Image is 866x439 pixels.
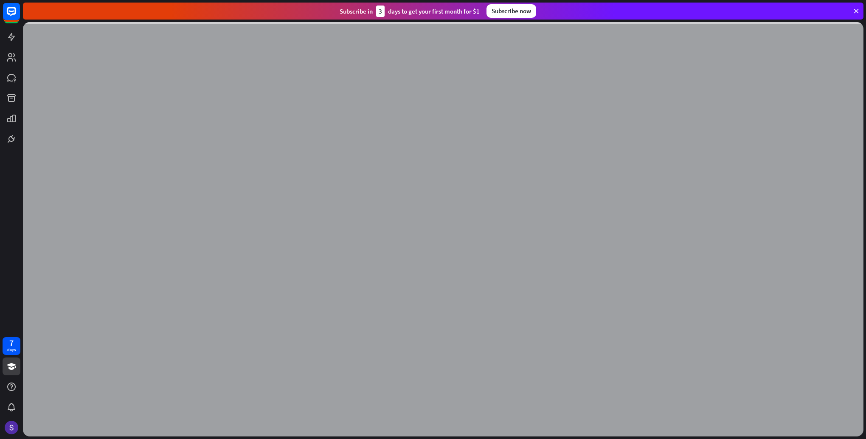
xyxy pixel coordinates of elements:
[376,6,385,17] div: 3
[3,337,20,355] a: 7 days
[340,6,480,17] div: Subscribe in days to get your first month for $1
[486,4,536,18] div: Subscribe now
[7,347,16,353] div: days
[9,339,14,347] div: 7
